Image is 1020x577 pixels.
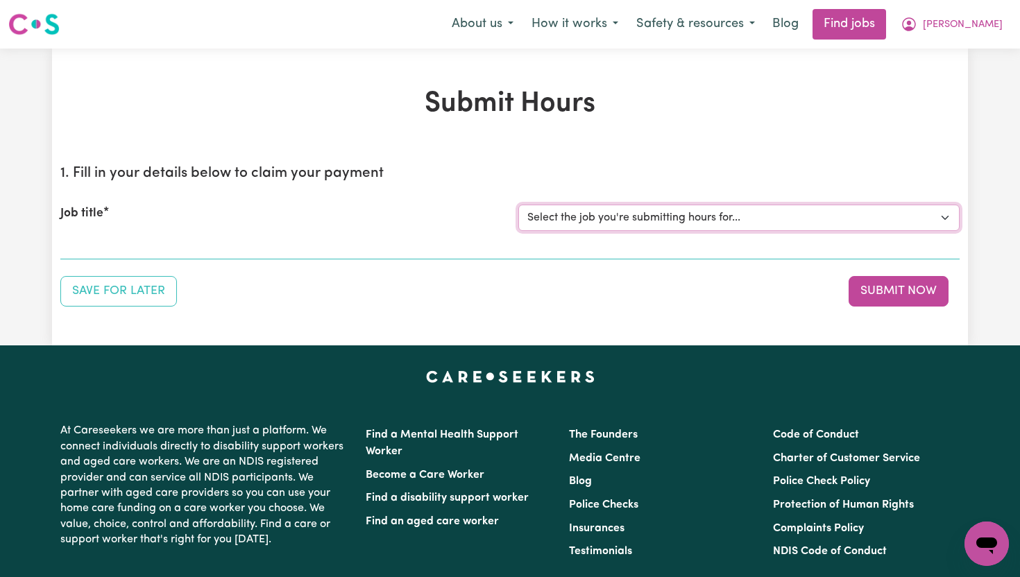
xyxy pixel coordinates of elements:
[892,10,1012,39] button: My Account
[849,276,949,307] button: Submit your job report
[773,499,914,510] a: Protection of Human Rights
[60,417,349,553] p: At Careseekers we are more than just a platform. We connect individuals directly to disability su...
[443,10,522,39] button: About us
[60,87,960,121] h1: Submit Hours
[8,8,60,40] a: Careseekers logo
[60,276,177,307] button: Save your job report
[773,429,859,440] a: Code of Conduct
[627,10,764,39] button: Safety & resources
[366,429,518,457] a: Find a Mental Health Support Worker
[569,453,640,464] a: Media Centre
[923,17,1003,33] span: [PERSON_NAME]
[569,476,592,487] a: Blog
[813,9,886,40] a: Find jobs
[366,516,499,527] a: Find an aged care worker
[426,370,595,381] a: Careseekers home page
[60,165,960,182] h2: 1. Fill in your details below to claim your payment
[773,546,887,557] a: NDIS Code of Conduct
[773,476,870,487] a: Police Check Policy
[773,523,864,534] a: Complaints Policy
[366,470,484,481] a: Become a Care Worker
[764,9,807,40] a: Blog
[569,523,624,534] a: Insurances
[964,522,1009,566] iframe: Button to launch messaging window
[522,10,627,39] button: How it works
[8,12,60,37] img: Careseekers logo
[569,546,632,557] a: Testimonials
[569,499,638,510] a: Police Checks
[60,205,103,223] label: Job title
[773,453,920,464] a: Charter of Customer Service
[569,429,638,440] a: The Founders
[366,492,529,503] a: Find a disability support worker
